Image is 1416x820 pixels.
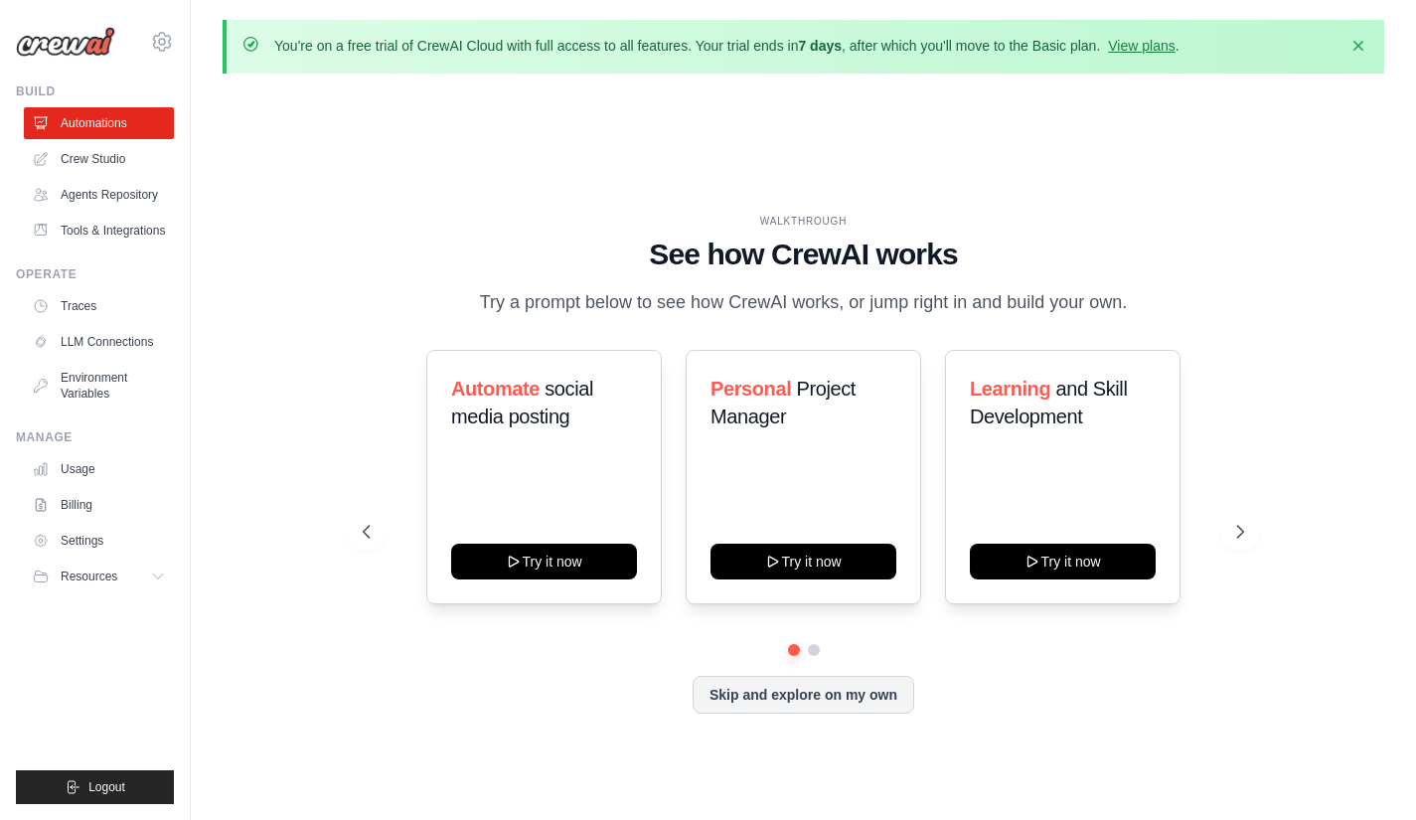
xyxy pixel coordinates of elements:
button: Try it now [970,544,1156,579]
span: Resources [61,569,117,584]
span: social media posting [451,378,593,427]
a: LLM Connections [24,326,174,358]
button: Logout [16,770,174,804]
button: Try it now [710,544,896,579]
button: Try it now [451,544,637,579]
button: Resources [24,561,174,592]
span: Logout [88,779,125,795]
p: You're on a free trial of CrewAI Cloud with full access to all features. Your trial ends in , aft... [274,36,1180,56]
span: Project Manager [710,378,856,427]
a: Traces [24,290,174,322]
span: Automate [451,378,540,400]
div: Build [16,83,174,99]
a: Automations [24,107,174,139]
a: Tools & Integrations [24,215,174,246]
strong: 7 days [798,38,842,54]
a: Usage [24,453,174,485]
div: Manage [16,429,174,445]
span: Personal [710,378,791,400]
a: Billing [24,489,174,521]
div: WALKTHROUGH [363,214,1244,229]
span: Learning [970,378,1050,400]
a: Environment Variables [24,362,174,410]
span: and Skill Development [970,378,1127,427]
a: Crew Studio [24,143,174,175]
p: Try a prompt below to see how CrewAI works, or jump right in and build your own. [470,288,1138,317]
a: Settings [24,525,174,557]
div: Operate [16,266,174,282]
a: View plans [1108,38,1175,54]
h1: See how CrewAI works [363,237,1244,272]
button: Skip and explore on my own [693,676,914,714]
img: Logo [16,27,115,57]
a: Agents Repository [24,179,174,211]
